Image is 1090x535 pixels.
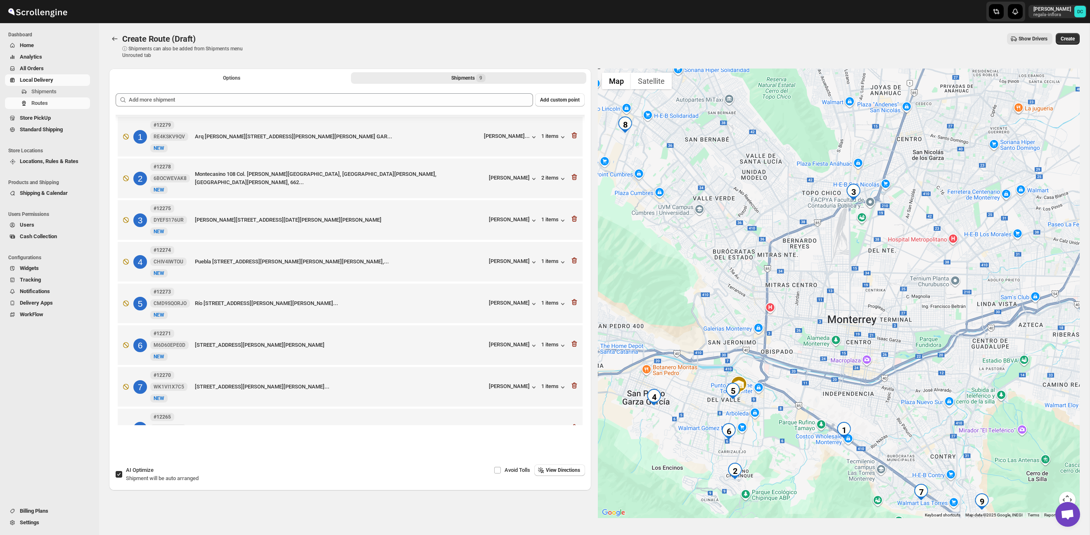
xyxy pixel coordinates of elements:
[484,133,530,139] div: [PERSON_NAME]...
[20,54,42,60] span: Analytics
[5,156,90,167] button: Locations, Rules & Rates
[20,288,50,294] span: Notifications
[5,297,90,309] button: Delivery Apps
[5,309,90,320] button: WorkFlow
[31,88,57,95] span: Shipments
[351,72,586,84] button: Selected Shipments
[5,187,90,199] button: Shipping & Calendar
[541,425,567,433] button: 1 items
[631,73,672,89] button: Show satellite imagery
[154,300,187,307] span: CMD9SQORJO
[489,300,538,308] div: [PERSON_NAME]
[20,300,53,306] span: Delivery Apps
[720,423,737,440] div: 6
[541,133,567,141] button: 1 items
[5,274,90,286] button: Tracking
[925,512,960,518] button: Keyboard shortcuts
[154,187,164,193] span: NEW
[1007,33,1052,45] button: Show Drivers
[154,414,171,420] b: #12265
[646,389,662,405] div: 4
[154,383,184,390] span: WK1VI1X7C5
[479,75,482,81] span: 9
[1033,12,1071,17] p: regala-inflora
[109,87,591,428] div: Selected Shipments
[126,467,154,473] span: AI Optimize
[195,133,481,141] div: Arq [PERSON_NAME][STREET_ADDRESS][PERSON_NAME][PERSON_NAME] GAR...
[223,75,240,81] span: Options
[8,147,93,154] span: Store Locations
[109,33,121,45] button: Routes
[133,172,147,185] div: 2
[913,484,929,500] div: 7
[541,216,567,225] div: 1 items
[154,342,185,348] span: M6D60EPE0D
[725,383,741,399] div: 5
[129,93,533,107] input: Add more shipment
[154,217,184,223] span: DYEFS176UR
[133,213,147,227] div: 3
[5,51,90,63] button: Analytics
[836,422,852,438] div: 1
[602,73,631,89] button: Show street map
[20,115,51,121] span: Store PickUp
[5,505,90,517] button: Billing Plans
[505,467,530,473] span: Avoid Tolls
[489,341,538,350] button: [PERSON_NAME]
[8,211,93,218] span: Users Permissions
[20,277,41,283] span: Tracking
[195,341,486,349] div: [STREET_ADDRESS][PERSON_NAME][PERSON_NAME]
[5,86,90,97] button: Shipments
[489,258,538,266] button: [PERSON_NAME]
[1061,36,1075,42] span: Create
[540,97,580,103] span: Add custom point
[20,42,34,48] span: Home
[541,175,567,183] button: 2 items
[541,341,567,350] button: 1 items
[5,286,90,297] button: Notifications
[133,255,147,269] div: 4
[1028,5,1087,18] button: User menu
[133,297,147,310] div: 5
[534,464,585,476] button: View Directions
[451,74,486,82] div: Shipments
[20,190,68,196] span: Shipping & Calendar
[535,93,585,107] button: Add custom point
[489,383,538,391] button: [PERSON_NAME]
[489,216,538,225] button: [PERSON_NAME]
[484,425,538,433] button: [PERSON_NAME]...
[31,100,48,106] span: Routes
[845,184,862,200] div: 3
[1056,33,1080,45] button: Create
[20,508,48,514] span: Billing Plans
[1033,6,1071,12] p: [PERSON_NAME]
[133,422,147,436] div: 8
[541,383,567,391] button: 1 items
[154,164,171,170] b: #12278
[154,331,171,336] b: #12271
[20,158,78,164] span: Locations, Rules & Rates
[154,122,171,128] b: #12279
[5,517,90,528] button: Settings
[122,34,196,44] span: Create Route (Draft)
[5,231,90,242] button: Cash Collection
[1028,513,1039,517] a: Terms (opens in new tab)
[133,380,147,394] div: 7
[195,383,486,391] div: [STREET_ADDRESS][PERSON_NAME][PERSON_NAME]...
[8,179,93,186] span: Products and Shipping
[541,258,567,266] button: 1 items
[114,72,349,84] button: All Route Options
[541,300,567,308] button: 1 items
[7,1,69,22] img: ScrollEngine
[195,424,481,433] div: [STREET_ADDRESS][PERSON_NAME]
[1055,502,1080,527] div: Open chat
[5,40,90,51] button: Home
[974,493,990,510] div: 9
[489,175,538,183] div: [PERSON_NAME]
[20,233,57,239] span: Cash Collection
